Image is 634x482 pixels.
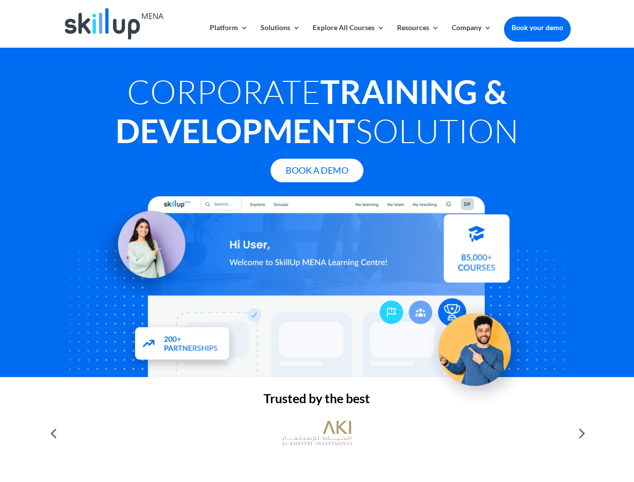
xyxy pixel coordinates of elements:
[397,24,439,48] a: Resources
[65,8,163,40] img: Skillup Mena
[94,200,195,301] img: Learning Management Solution - SkillUp
[504,17,571,39] a: Book your demo
[210,24,248,48] a: Platform
[424,292,535,404] img: Upskill your workforce - SkillUp
[124,317,241,372] img: Partners - SkillUp Mena
[444,218,510,287] img: Courses library - SkillUp MENA
[452,24,491,48] a: Company
[271,159,363,182] a: Book A Demo
[313,24,385,48] a: Explore All Courses
[63,72,570,155] h1: Corporate Solution
[115,72,507,150] strong: Training & Development
[63,392,570,410] h2: Trusted by the best
[467,374,634,482] iframe: Chat Widget
[282,416,352,451] img: al khayyat investments logo
[261,24,300,48] a: Solutions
